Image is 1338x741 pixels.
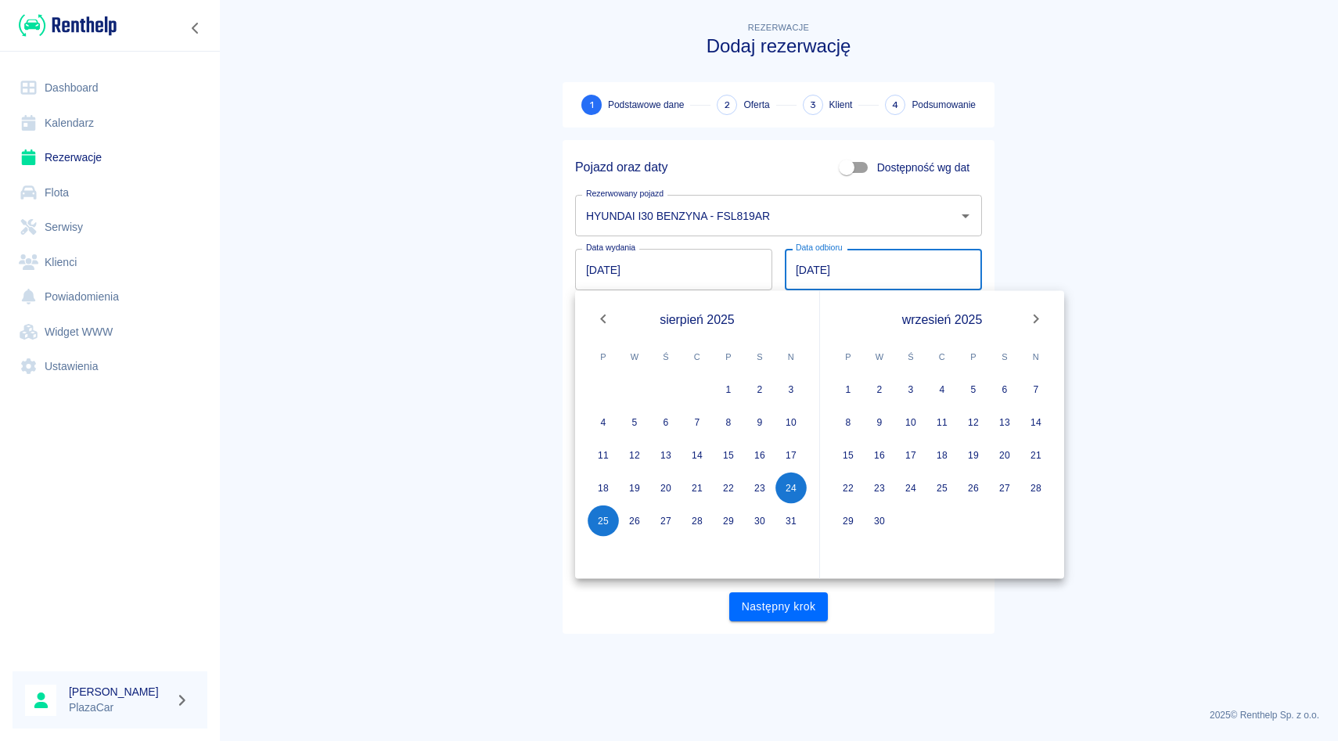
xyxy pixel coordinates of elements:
[563,35,995,57] h3: Dodaj rezerwację
[586,188,664,200] label: Rezerwowany pojazd
[713,374,744,405] button: 1
[713,407,744,438] button: 8
[713,440,744,471] button: 15
[895,407,926,438] button: 10
[713,505,744,537] button: 29
[744,505,775,537] button: 30
[748,23,809,32] span: Rezerwacje
[650,505,682,537] button: 27
[725,97,730,113] span: 2
[743,98,769,112] span: Oferta
[588,505,619,537] button: 25
[926,473,958,504] button: 25
[833,374,864,405] button: 1
[683,341,711,372] span: czwartek
[892,97,898,113] span: 4
[777,341,805,372] span: niedziela
[958,407,989,438] button: 12
[864,374,895,405] button: 2
[588,407,619,438] button: 4
[775,374,807,405] button: 3
[619,473,650,504] button: 19
[991,341,1019,372] span: sobota
[1020,440,1052,471] button: 21
[833,505,864,537] button: 29
[928,341,956,372] span: czwartek
[13,106,207,141] a: Kalendarz
[575,249,772,290] input: DD.MM.YYYY
[619,505,650,537] button: 26
[69,700,169,716] p: PlazaCar
[897,341,925,372] span: środa
[895,374,926,405] button: 3
[902,309,983,329] span: wrzesień 2025
[775,473,807,504] button: 24
[13,279,207,315] a: Powiadomienia
[796,242,843,254] label: Data odbioru
[744,407,775,438] button: 9
[619,440,650,471] button: 12
[13,13,117,38] a: Renthelp logo
[13,245,207,280] a: Klienci
[959,341,987,372] span: piątek
[895,440,926,471] button: 17
[864,407,895,438] button: 9
[744,374,775,405] button: 2
[588,473,619,504] button: 18
[895,473,926,504] button: 24
[833,407,864,438] button: 8
[238,708,1319,722] p: 2025 © Renthelp Sp. z o.o.
[588,440,619,471] button: 11
[926,374,958,405] button: 4
[775,505,807,537] button: 31
[650,407,682,438] button: 6
[682,505,713,537] button: 28
[575,160,667,175] h5: Pojazd oraz daty
[989,473,1020,504] button: 27
[650,473,682,504] button: 20
[713,473,744,504] button: 22
[13,70,207,106] a: Dashboard
[620,341,649,372] span: wtorek
[989,440,1020,471] button: 20
[775,440,807,471] button: 17
[660,309,734,329] span: sierpień 2025
[19,13,117,38] img: Renthelp logo
[1020,473,1052,504] button: 28
[744,473,775,504] button: 23
[865,341,894,372] span: wtorek
[13,315,207,350] a: Widget WWW
[619,407,650,438] button: 5
[652,341,680,372] span: środa
[864,505,895,537] button: 30
[746,341,774,372] span: sobota
[589,341,617,372] span: poniedziałek
[958,473,989,504] button: 26
[926,407,958,438] button: 11
[785,249,982,290] input: DD.MM.YYYY
[13,349,207,384] a: Ustawienia
[1020,374,1052,405] button: 7
[729,592,829,621] button: Następny krok
[1020,407,1052,438] button: 14
[926,440,958,471] button: 18
[608,98,684,112] span: Podstawowe dane
[834,341,862,372] span: poniedziałek
[650,440,682,471] button: 13
[833,473,864,504] button: 22
[877,160,969,176] span: Dostępność wg dat
[833,440,864,471] button: 15
[714,341,743,372] span: piątek
[744,440,775,471] button: 16
[590,97,594,113] span: 1
[912,98,976,112] span: Podsumowanie
[810,97,816,113] span: 3
[955,205,977,227] button: Otwórz
[1022,341,1050,372] span: niedziela
[69,684,169,700] h6: [PERSON_NAME]
[586,242,635,254] label: Data wydania
[989,407,1020,438] button: 13
[13,175,207,210] a: Flota
[775,407,807,438] button: 10
[588,304,619,335] button: Previous month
